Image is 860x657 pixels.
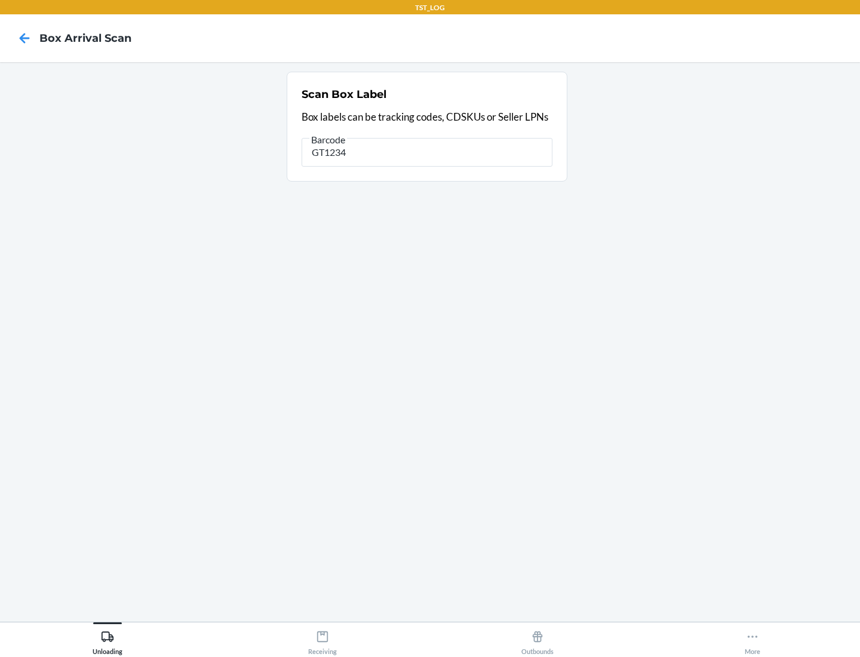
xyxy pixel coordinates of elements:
[430,622,645,655] button: Outbounds
[302,138,552,167] input: Barcode
[308,625,337,655] div: Receiving
[302,109,552,125] p: Box labels can be tracking codes, CDSKUs or Seller LPNs
[521,625,554,655] div: Outbounds
[302,87,386,102] h2: Scan Box Label
[645,622,860,655] button: More
[309,134,347,146] span: Barcode
[745,625,760,655] div: More
[93,625,122,655] div: Unloading
[39,30,131,46] h4: Box Arrival Scan
[415,2,445,13] p: TST_LOG
[215,622,430,655] button: Receiving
